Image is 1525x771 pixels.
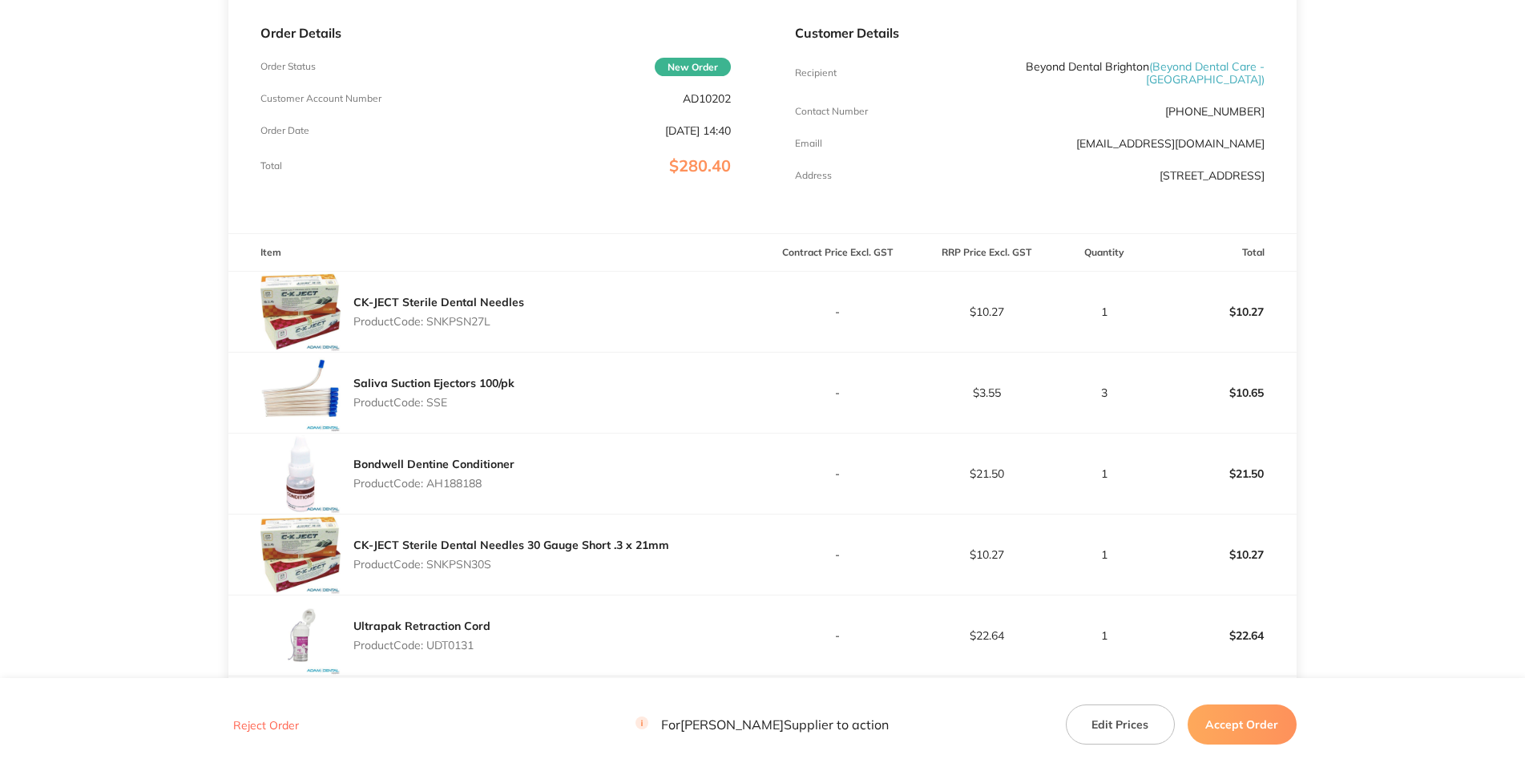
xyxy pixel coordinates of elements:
a: CK-JECT Sterile Dental Needles [353,295,524,309]
button: Edit Prices [1066,704,1175,745]
p: 1 [1062,548,1146,561]
p: $21.50 [1148,454,1296,493]
p: [DATE] 14:40 [665,124,731,137]
img: cmx4ZDNldA [260,515,341,595]
span: ( Beyond Dental Care - [GEOGRAPHIC_DATA] ) [1146,59,1265,87]
p: AD10202 [683,92,731,105]
p: Product Code: SNKPSN27L [353,315,524,328]
p: Product Code: SSE [353,396,514,409]
th: Total [1147,234,1297,272]
a: [EMAIL_ADDRESS][DOMAIN_NAME] [1076,136,1265,151]
p: 3 [1062,386,1146,399]
img: YnhwY2Z5dQ [260,272,341,352]
a: Bondwell Dentine Conditioner [353,457,514,471]
p: [STREET_ADDRESS] [1160,169,1265,182]
p: Product Code: SNKPSN30S [353,558,669,571]
img: ZXNiam53YQ [260,676,341,757]
th: Quantity [1061,234,1147,272]
p: $10.27 [1148,293,1296,331]
p: Contact Number [795,106,868,117]
p: $22.64 [913,629,1060,642]
img: b2cyeWc3ag [260,595,341,676]
button: Accept Order [1188,704,1297,745]
a: CK-JECT Sterile Dental Needles 30 Gauge Short .3 x 21mm [353,538,669,552]
p: Order Status [260,61,316,72]
a: Ultrapak Retraction Cord [353,619,490,633]
p: 1 [1062,467,1146,480]
img: Y25oeHhjYQ [260,434,341,514]
p: Order Date [260,125,309,136]
p: Product Code: AH188188 [353,477,514,490]
p: [PHONE_NUMBER] [1165,105,1265,118]
p: Order Details [260,26,730,40]
p: Beyond Dental Brighton [951,60,1265,86]
p: $10.27 [1148,535,1296,574]
span: $280.40 [669,155,731,176]
p: - [764,386,911,399]
p: Address [795,170,832,181]
button: Reject Order [228,718,304,733]
th: Item [228,234,762,272]
p: $22.64 [1148,616,1296,655]
p: Customer Account Number [260,93,381,104]
p: Recipient [795,67,837,79]
p: - [764,548,911,561]
p: 1 [1062,305,1146,318]
p: $10.27 [913,305,1060,318]
th: RRP Price Excl. GST [912,234,1061,272]
p: 1 [1062,629,1146,642]
span: New Order [655,58,731,76]
p: Customer Details [795,26,1265,40]
img: NjB5dW9mcw [260,353,341,433]
a: Saliva Suction Ejectors 100/pk [353,376,514,390]
p: $3.55 [913,386,1060,399]
p: $10.27 [913,548,1060,561]
p: Total [260,160,282,172]
p: Product Code: UDT0131 [353,639,490,652]
th: Contract Price Excl. GST [763,234,912,272]
p: - [764,629,911,642]
p: $10.65 [1148,373,1296,412]
p: - [764,305,911,318]
p: $21.50 [913,467,1060,480]
p: For [PERSON_NAME] Supplier to action [635,717,889,733]
p: - [764,467,911,480]
p: Emaill [795,138,822,149]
